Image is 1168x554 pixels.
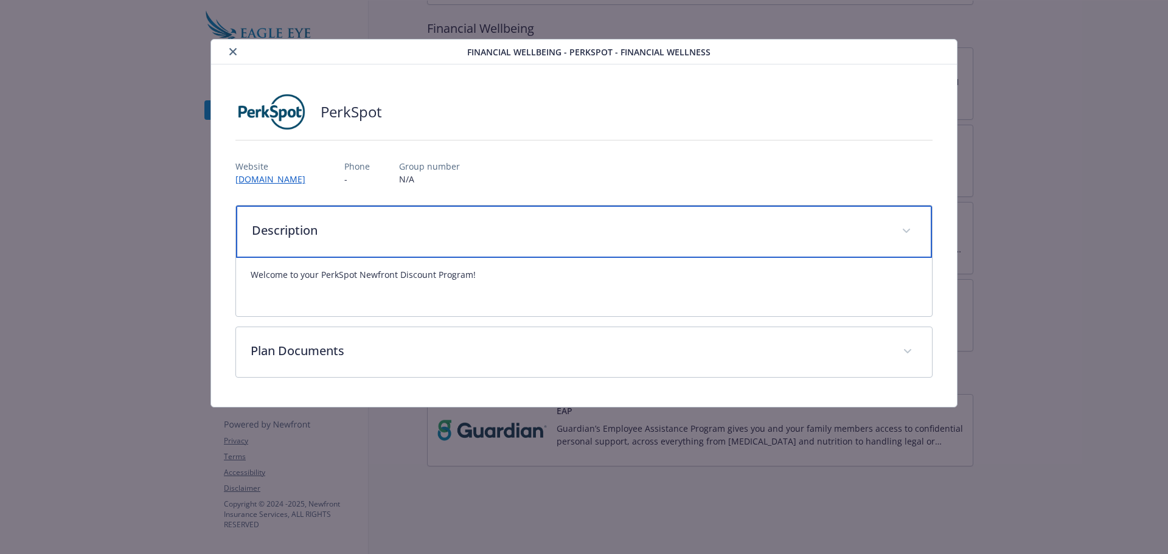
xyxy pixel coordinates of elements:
[117,39,1051,407] div: details for plan Financial Wellbeing - PerkSpot - Financial Wellness
[236,327,933,377] div: Plan Documents
[344,173,370,185] p: -
[251,342,889,360] p: Plan Documents
[467,46,711,58] span: Financial Wellbeing - PerkSpot - Financial Wellness
[399,160,460,173] p: Group number
[251,268,918,282] p: Welcome to your PerkSpot Newfront Discount Program!
[235,94,308,130] img: PerkSpot
[235,160,315,173] p: Website
[321,102,382,122] h2: PerkSpot
[252,221,888,240] p: Description
[226,44,240,59] button: close
[399,173,460,185] p: N/A
[236,206,933,258] div: Description
[235,173,315,185] a: [DOMAIN_NAME]
[236,258,933,316] div: Description
[344,160,370,173] p: Phone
